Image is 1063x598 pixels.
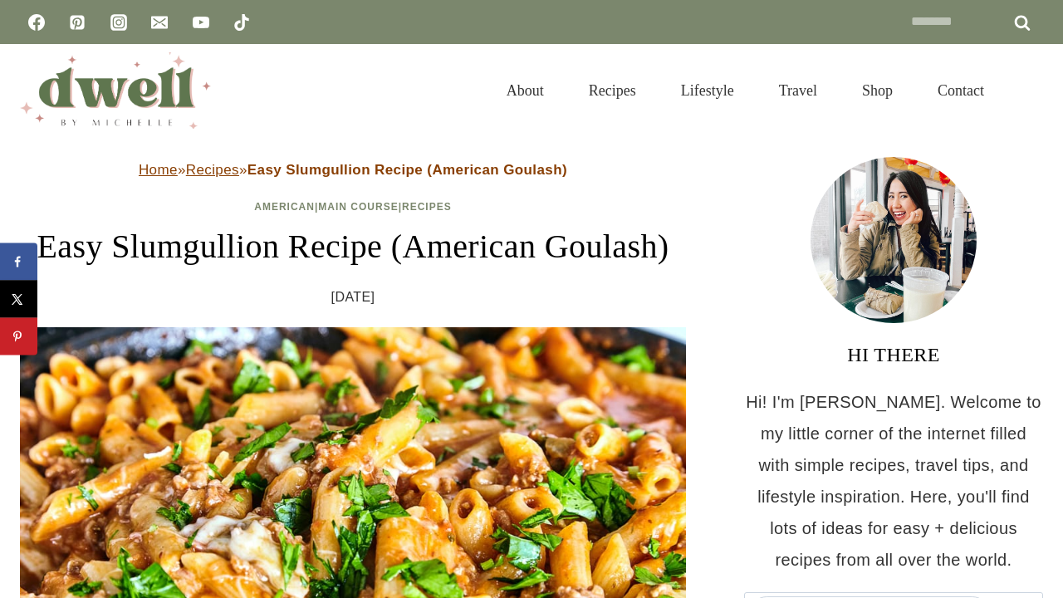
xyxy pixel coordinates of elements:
a: Shop [840,61,915,120]
a: Travel [757,61,840,120]
a: Lifestyle [659,61,757,120]
a: Contact [915,61,1007,120]
a: Facebook [20,6,53,39]
a: Home [139,162,178,178]
span: | | [254,201,451,213]
h1: Easy Slumgullion Recipe (American Goulash) [20,222,686,272]
a: Email [143,6,176,39]
a: Recipes [186,162,239,178]
a: TikTok [225,6,258,39]
span: » » [139,162,567,178]
time: [DATE] [331,285,375,310]
a: American [254,201,315,213]
strong: Easy Slumgullion Recipe (American Goulash) [247,162,567,178]
a: Recipes [566,61,659,120]
a: Recipes [402,201,452,213]
button: View Search Form [1015,76,1043,105]
a: Main Course [318,201,398,213]
img: DWELL by michelle [20,52,211,129]
a: YouTube [184,6,218,39]
h3: HI THERE [744,340,1043,370]
a: Instagram [102,6,135,39]
nav: Primary Navigation [484,61,1007,120]
a: About [484,61,566,120]
a: Pinterest [61,6,94,39]
p: Hi! I'm [PERSON_NAME]. Welcome to my little corner of the internet filled with simple recipes, tr... [744,386,1043,576]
